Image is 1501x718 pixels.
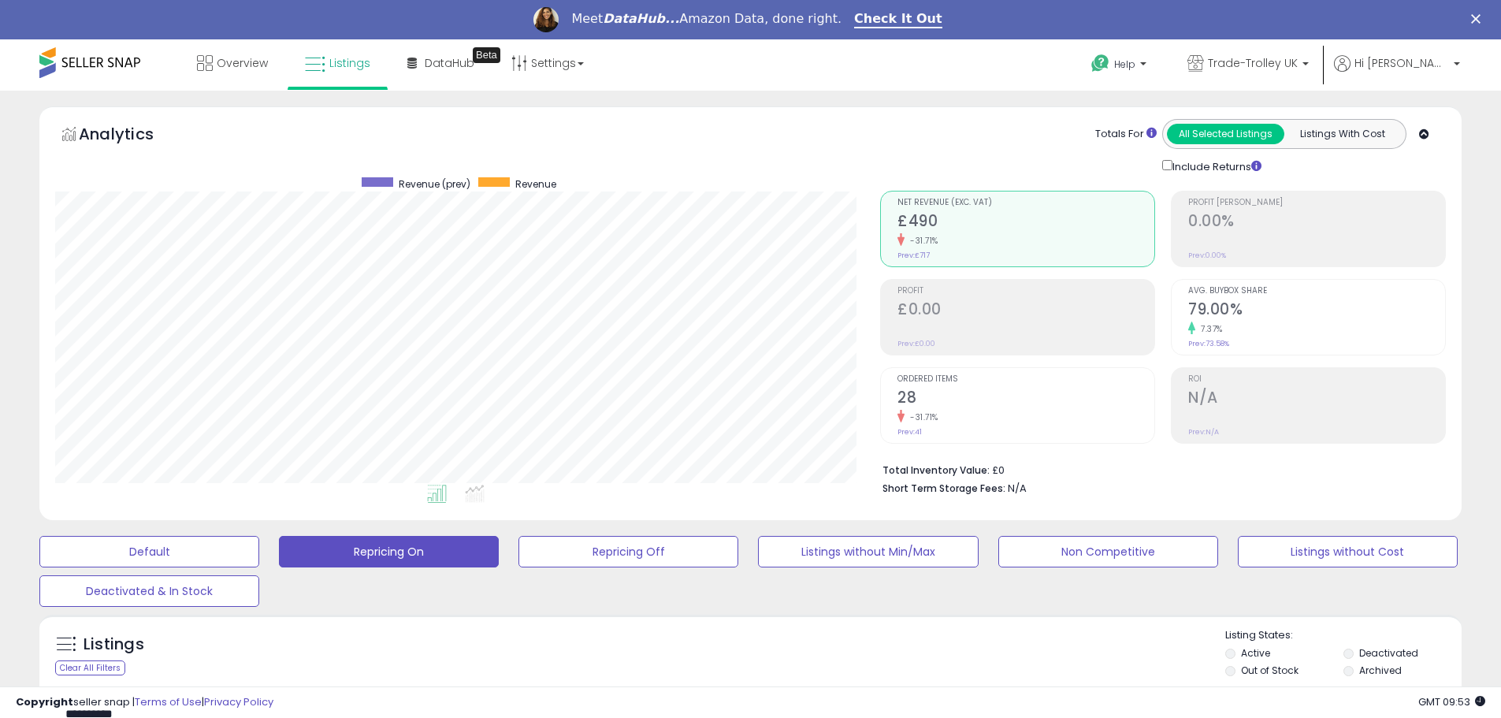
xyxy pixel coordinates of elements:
h2: N/A [1188,389,1445,410]
span: Revenue (prev) [399,177,470,191]
label: Deactivated [1359,646,1418,660]
span: Trade-Trolley UK [1208,55,1298,71]
button: Listings without Min/Max [758,536,978,567]
small: Prev: N/A [1188,427,1219,437]
a: Terms of Use [135,694,202,709]
span: Ordered Items [897,375,1154,384]
a: Help [1079,42,1162,91]
div: Meet Amazon Data, done right. [571,11,842,27]
small: -31.71% [905,411,938,423]
span: N/A [1008,481,1027,496]
a: Check It Out [854,11,942,28]
span: Profit [897,287,1154,296]
span: Net Revenue (Exc. VAT) [897,199,1154,207]
h5: Listings [84,634,144,656]
a: Settings [500,39,596,87]
div: Close [1471,14,1487,24]
span: ROI [1188,375,1445,384]
div: Tooltip anchor [473,47,500,63]
h2: 0.00% [1188,212,1445,233]
a: Listings [293,39,382,87]
h5: Analytics [79,123,184,149]
i: Get Help [1090,54,1110,73]
h2: £0.00 [897,300,1154,322]
h2: 28 [897,389,1154,410]
button: Default [39,536,259,567]
label: Active [1241,646,1270,660]
span: 2025-10-13 09:53 GMT [1418,694,1485,709]
div: Totals For [1095,127,1157,142]
div: seller snap | | [16,695,273,710]
a: DataHub [396,39,486,87]
button: All Selected Listings [1167,124,1284,144]
button: Non Competitive [998,536,1218,567]
small: Prev: 73.58% [1188,339,1229,348]
span: Avg. Buybox Share [1188,287,1445,296]
small: 7.37% [1195,323,1223,335]
span: Listings [329,55,370,71]
a: Privacy Policy [204,694,273,709]
span: DataHub [425,55,474,71]
small: Prev: £0.00 [897,339,935,348]
small: Prev: 41 [897,427,922,437]
div: Include Returns [1150,157,1280,175]
button: Listings without Cost [1238,536,1458,567]
span: Help [1114,58,1135,71]
li: £0 [882,459,1434,478]
small: -31.71% [905,235,938,247]
b: Total Inventory Value: [882,463,990,477]
p: Listing States: [1225,628,1462,643]
img: Profile image for Georgie [533,7,559,32]
h2: 79.00% [1188,300,1445,322]
label: Archived [1359,664,1402,677]
small: Prev: £717 [897,251,930,260]
button: Deactivated & In Stock [39,575,259,607]
i: DataHub... [603,11,679,26]
a: Overview [185,39,280,87]
span: Revenue [515,177,556,191]
a: Trade-Trolley UK [1176,39,1321,91]
strong: Copyright [16,694,73,709]
button: Listings With Cost [1284,124,1401,144]
button: Repricing Off [518,536,738,567]
div: Clear All Filters [55,660,125,675]
a: Hi [PERSON_NAME] [1334,55,1460,91]
span: Overview [217,55,268,71]
h2: £490 [897,212,1154,233]
span: Profit [PERSON_NAME] [1188,199,1445,207]
span: Hi [PERSON_NAME] [1354,55,1449,71]
small: Prev: 0.00% [1188,251,1226,260]
b: Short Term Storage Fees: [882,482,1005,495]
label: Out of Stock [1241,664,1299,677]
button: Repricing On [279,536,499,567]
